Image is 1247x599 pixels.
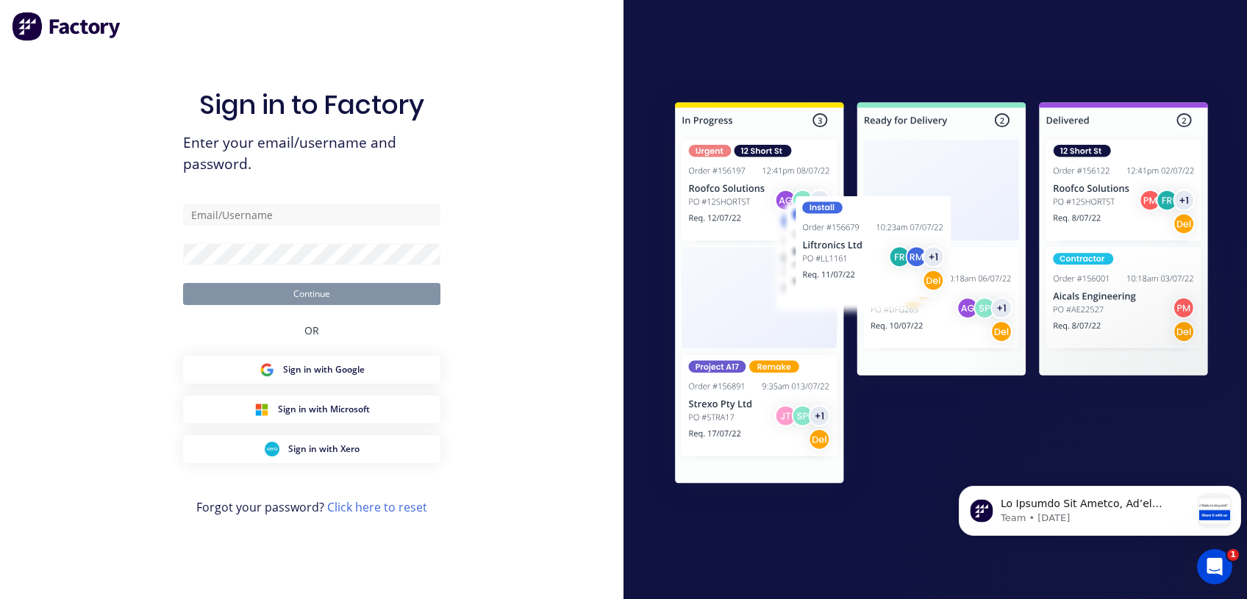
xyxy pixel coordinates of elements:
span: Forgot your password? [196,498,427,516]
span: Sign in with Microsoft [278,403,370,416]
span: 1 [1227,549,1239,561]
img: Xero Sign in [265,442,279,456]
button: Continue [183,283,440,305]
span: Enter your email/username and password. [183,132,440,175]
h1: Sign in to Factory [199,89,424,121]
div: OR [304,305,319,356]
img: Google Sign in [260,362,274,377]
span: Sign in with Xero [288,442,360,456]
img: Sign in [643,73,1240,518]
iframe: Intercom live chat [1197,549,1232,584]
p: Message from Team, sent 4d ago [48,55,239,68]
button: Xero Sign inSign in with Xero [183,435,440,463]
button: Google Sign inSign in with Google [183,356,440,384]
a: Click here to reset [327,499,427,515]
img: Microsoft Sign in [254,402,269,417]
img: Factory [12,12,122,41]
button: Microsoft Sign inSign in with Microsoft [183,395,440,423]
input: Email/Username [183,204,440,226]
iframe: Intercom notifications message [953,456,1247,559]
span: Sign in with Google [283,363,365,376]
